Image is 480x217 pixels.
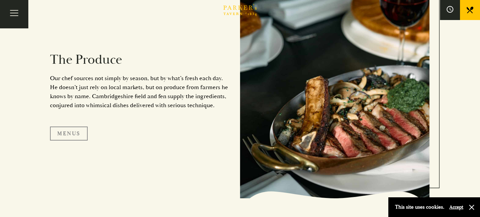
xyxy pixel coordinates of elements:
[50,74,230,110] p: Our chef sources not simply by season, but by what’s fresh each day. He doesn’t just rely on loca...
[395,202,444,212] p: This site uses cookies.
[50,52,230,68] h2: The Produce
[50,127,88,141] a: Menus
[468,204,475,211] button: Close and accept
[449,204,463,210] button: Accept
